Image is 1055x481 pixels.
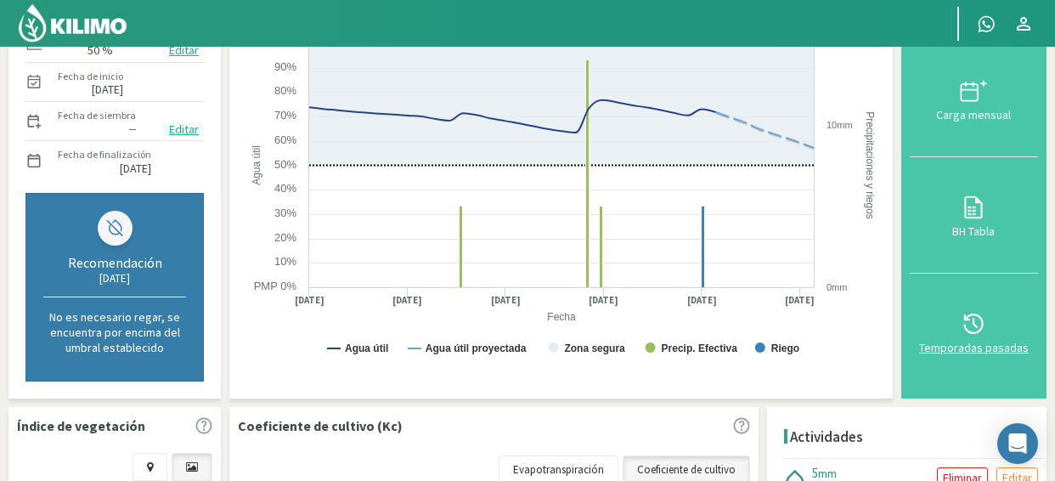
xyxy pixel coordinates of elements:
[818,466,837,481] span: mm
[910,157,1038,274] button: BH Tabla
[392,294,422,307] text: [DATE]
[915,342,1033,354] div: Temporadas pasadas
[790,429,863,445] h4: Actividades
[426,342,527,354] text: Agua útil proyectada
[910,41,1038,157] button: Carga mensual
[274,231,296,244] text: 20%
[238,416,403,436] p: Coeficiente de cultivo (Kc)
[43,271,186,286] div: [DATE]
[910,274,1038,390] button: Temporadas pasadas
[254,280,297,292] text: PMP 0%
[589,294,618,307] text: [DATE]
[164,120,204,139] button: Editar
[274,109,296,122] text: 70%
[274,255,296,268] text: 10%
[164,41,204,60] button: Editar
[827,282,847,292] text: 0mm
[87,45,113,56] label: 50 %
[43,309,186,355] p: No es necesario regar, se encuentra por encima del umbral establecido
[43,254,186,271] div: Recomendación
[547,311,576,323] text: Fecha
[274,182,296,195] text: 40%
[58,108,136,123] label: Fecha de siembra
[812,465,818,481] span: 5
[17,3,128,43] img: Kilimo
[274,60,296,73] text: 90%
[771,342,799,354] text: Riego
[274,158,296,171] text: 50%
[915,109,1033,121] div: Carga mensual
[491,294,521,307] text: [DATE]
[274,207,296,219] text: 30%
[864,111,876,219] text: Precipitaciones y riegos
[662,342,738,354] text: Precip. Efectiva
[997,423,1038,464] div: Open Intercom Messenger
[785,294,815,307] text: [DATE]
[687,294,717,307] text: [DATE]
[58,147,151,162] label: Fecha de finalización
[564,342,625,354] text: Zona segura
[915,225,1033,237] div: BH Tabla
[274,84,296,97] text: 80%
[17,416,145,436] p: Índice de vegetación
[295,294,324,307] text: [DATE]
[129,123,136,134] label: --
[92,84,123,95] label: [DATE]
[251,145,262,185] text: Agua útil
[58,69,123,84] label: Fecha de inicio
[120,163,151,174] label: [DATE]
[827,120,853,130] text: 10mm
[274,133,296,146] text: 60%
[345,342,388,354] text: Agua útil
